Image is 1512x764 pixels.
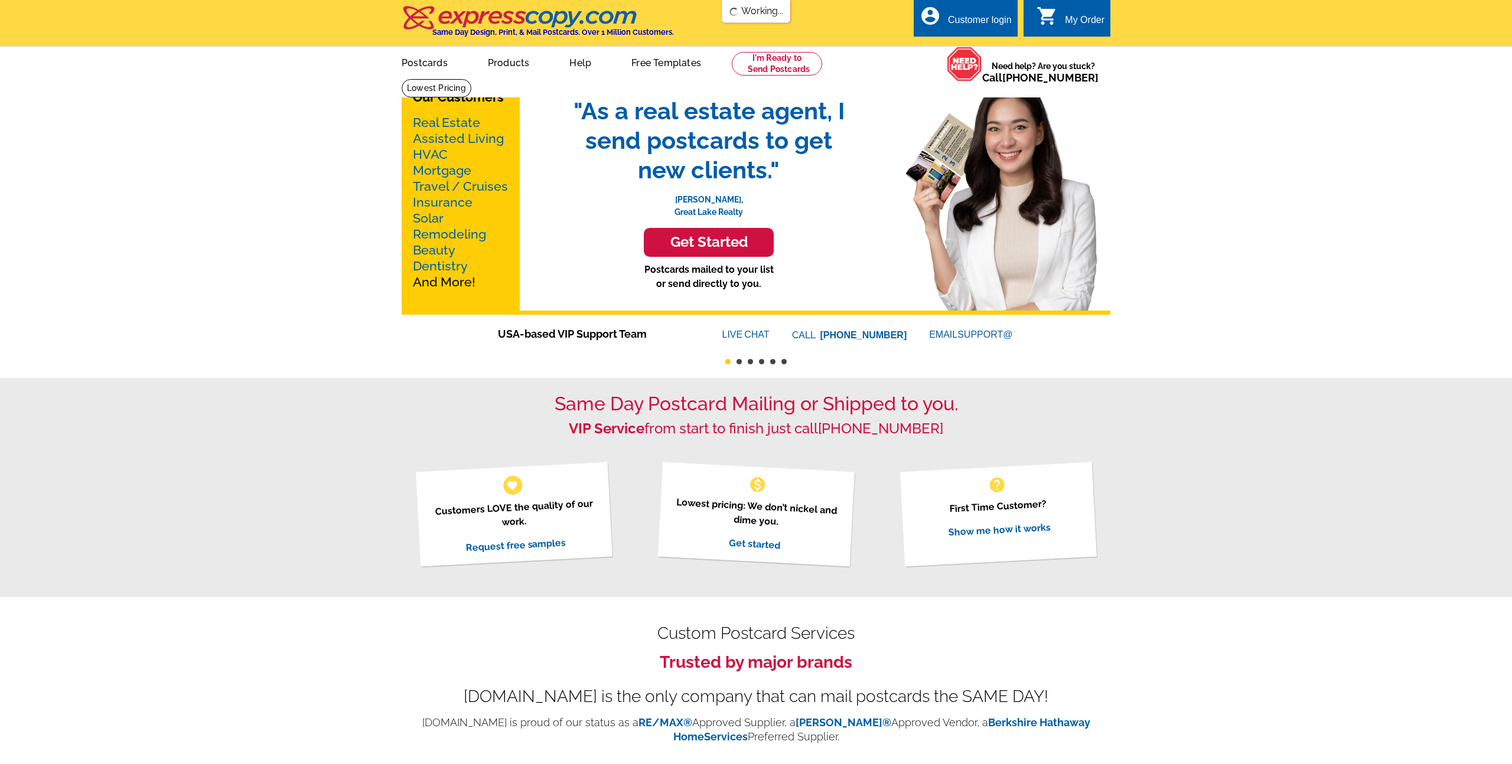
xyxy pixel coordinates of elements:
a: Postcards [383,48,467,76]
p: [DOMAIN_NAME] is proud of our status as a Approved Supplier, a Approved Vendor, a Preferred Suppl... [402,716,1110,744]
a: Real Estate [413,115,480,130]
button: 6 of 6 [781,359,787,364]
i: shopping_cart [1037,5,1058,27]
h2: from start to finish just call [402,420,1110,437]
p: Lowest pricing: We don’t nickel and dime you. [672,495,839,532]
button: 2 of 6 [737,359,742,364]
a: Same Day Design, Print, & Mail Postcards. Over 1 Million Customers. [402,14,674,37]
a: account_circle Customer login [920,13,1012,28]
button: 3 of 6 [748,359,753,364]
div: My Order [1065,15,1104,31]
a: [PHONE_NUMBER] [818,420,943,437]
a: RE/MAX® [638,716,692,729]
h3: Trusted by major brands [402,652,1110,672]
button: 4 of 6 [759,359,764,364]
a: Free Templates [612,48,720,76]
div: Customer login [948,15,1012,31]
span: favorite [506,479,519,491]
a: Show me how it works [948,521,1051,538]
a: Beauty [413,243,455,257]
a: [PHONE_NUMBER] [820,330,907,340]
font: LIVE [722,328,745,342]
a: Travel / Cruises [413,179,508,194]
p: First Time Customer? [914,495,1081,518]
a: [PERSON_NAME]® [796,716,891,729]
span: Call [982,71,1099,84]
a: Mortgage [413,163,471,178]
img: loading... [729,7,739,17]
a: Remodeling [413,227,486,241]
button: 5 of 6 [770,359,775,364]
a: Dentistry [413,259,468,273]
span: Need help? Are you stuck? [982,60,1104,84]
a: Assisted Living [413,131,504,146]
a: shopping_cart My Order [1037,13,1104,28]
button: 1 of 6 [725,359,731,364]
a: Help [550,48,610,76]
strong: VIP Service [569,420,644,437]
h4: Same Day Design, Print, & Mail Postcards. Over 1 Million Customers. [432,28,674,37]
p: Customers LOVE the quality of our work. [430,496,597,533]
h3: Get Started [659,234,759,251]
span: "As a real estate agent, I send postcards to get new clients." [561,96,856,185]
a: EMAILSUPPORT@ [929,329,1014,339]
img: help [947,47,982,81]
span: monetization_on [748,475,767,494]
font: SUPPORT@ [957,328,1014,342]
a: Products [469,48,549,76]
a: Get Started [561,228,856,257]
a: [PHONE_NUMBER] [1002,71,1099,84]
p: And More! [413,115,509,290]
i: account_circle [920,5,941,27]
p: [PERSON_NAME], Great Lake Realty [561,185,856,218]
a: Get started [728,537,780,551]
span: USA-based VIP Support Team [498,326,687,342]
p: Postcards mailed to your list or send directly to you. [561,263,856,291]
a: Solar [413,211,444,226]
a: Request free samples [465,537,566,553]
span: help [988,475,1006,494]
a: LIVECHAT [722,329,770,339]
h2: Custom Postcard Services [402,626,1110,641]
a: HVAC [413,147,448,162]
h1: Same Day Postcard Mailing or Shipped to you. [402,393,1110,415]
div: [DOMAIN_NAME] is the only company that can mail postcards the SAME DAY! [402,690,1110,704]
a: Insurance [413,195,472,210]
font: CALL [792,328,817,342]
